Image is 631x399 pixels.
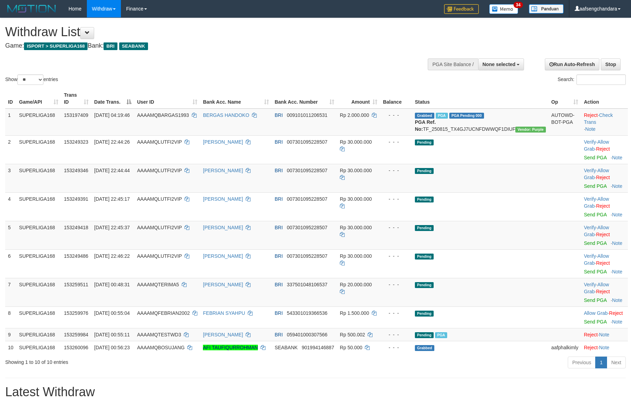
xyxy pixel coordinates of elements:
[612,269,622,274] a: Note
[272,89,337,109] th: Bank Acc. Number: activate to sort column ascending
[61,89,91,109] th: Trans ID: activate to sort column ascending
[581,164,628,192] td: · ·
[584,345,598,350] a: Reject
[5,89,16,109] th: ID
[584,139,609,152] a: Allow Grab
[612,297,622,303] a: Note
[5,3,58,14] img: MOTION_logo.png
[584,168,596,173] a: Verify
[584,282,596,287] a: Verify
[137,139,182,145] span: AAAAMQLUTFI2VIP
[584,168,609,180] a: Allow Grab
[91,89,134,109] th: Date Trans.: activate to sort column descending
[383,195,409,202] div: - - -
[64,139,88,145] span: 153249323
[584,225,609,237] a: Allow Grab
[428,58,478,70] div: PGA Site Balance /
[274,345,297,350] span: SEABANK
[585,126,596,132] a: Note
[274,253,282,259] span: BRI
[584,168,609,180] span: ·
[529,4,564,14] img: panduan.png
[380,89,412,109] th: Balance
[137,310,190,316] span: AAAAMQFEBRIAN2002
[5,25,414,39] h1: Withdraw List
[584,253,609,266] a: Allow Grab
[203,345,258,350] a: AFI TAUFIQURROHMAN
[340,196,372,202] span: Rp 30.000.000
[287,310,327,316] span: Copy 543301019366536 to clipboard
[203,112,249,118] a: BERGAS HANDOKO
[5,192,16,221] td: 4
[581,328,628,341] td: ·
[584,297,606,303] a: Send PGA
[274,332,282,337] span: BRI
[94,310,130,316] span: [DATE] 00:55:04
[203,196,243,202] a: [PERSON_NAME]
[607,357,626,368] a: Next
[119,42,148,50] span: SEABANK
[16,164,61,192] td: SUPERLIGA168
[601,58,621,70] a: Stop
[584,332,598,337] a: Reject
[584,196,609,209] a: Allow Grab
[203,168,243,173] a: [PERSON_NAME]
[581,278,628,306] td: · ·
[612,183,622,189] a: Note
[137,196,182,202] span: AAAAMQLUTFI2VIP
[16,221,61,249] td: SUPERLIGA168
[599,345,609,350] a: Note
[203,225,243,230] a: [PERSON_NAME]
[287,282,327,287] span: Copy 337501048106537 to clipboard
[16,278,61,306] td: SUPERLIGA168
[584,310,607,316] a: Allow Grab
[595,357,607,368] a: 1
[514,2,523,8] span: 34
[383,310,409,317] div: - - -
[64,345,88,350] span: 153260096
[137,253,182,259] span: AAAAMQLUTFI2VIP
[584,155,606,160] a: Send PGA
[16,328,61,341] td: SUPERLIGA168
[584,112,613,125] a: Check Trans
[340,332,365,337] span: Rp 500.002
[549,109,581,136] td: AUTOWD-BOT-PGA
[203,332,243,337] a: [PERSON_NAME]
[612,319,622,325] a: Note
[415,139,434,145] span: Pending
[581,249,628,278] td: · ·
[383,224,409,231] div: - - -
[584,225,609,237] span: ·
[287,253,327,259] span: Copy 007301095228507 to clipboard
[415,332,434,338] span: Pending
[581,221,628,249] td: · ·
[64,332,88,337] span: 153259984
[94,112,130,118] span: [DATE] 04:19:46
[94,332,130,337] span: [DATE] 00:55:11
[412,89,549,109] th: Status
[415,113,434,119] span: Grabbed
[94,253,130,259] span: [DATE] 22:46:22
[137,332,181,337] span: AAAAMQTESTWD3
[584,282,609,294] a: Allow Grab
[383,167,409,174] div: - - -
[584,319,606,325] a: Send PGA
[576,74,626,85] input: Search:
[337,89,380,109] th: Amount: activate to sort column ascending
[340,345,362,350] span: Rp 50.000
[545,58,599,70] a: Run Auto-Refresh
[596,146,610,152] a: Reject
[5,135,16,164] td: 2
[584,139,609,152] span: ·
[16,192,61,221] td: SUPERLIGA168
[287,168,327,173] span: Copy 007301095228507 to clipboard
[436,113,448,119] span: Marked by aafsoumeymey
[137,345,185,350] span: AAAAMQBOSUJANG
[596,260,610,266] a: Reject
[584,310,609,316] span: ·
[94,282,130,287] span: [DATE] 00:48:31
[383,112,409,119] div: - - -
[340,139,372,145] span: Rp 30.000.000
[5,356,258,366] div: Showing 1 to 10 of 10 entries
[612,155,622,160] a: Note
